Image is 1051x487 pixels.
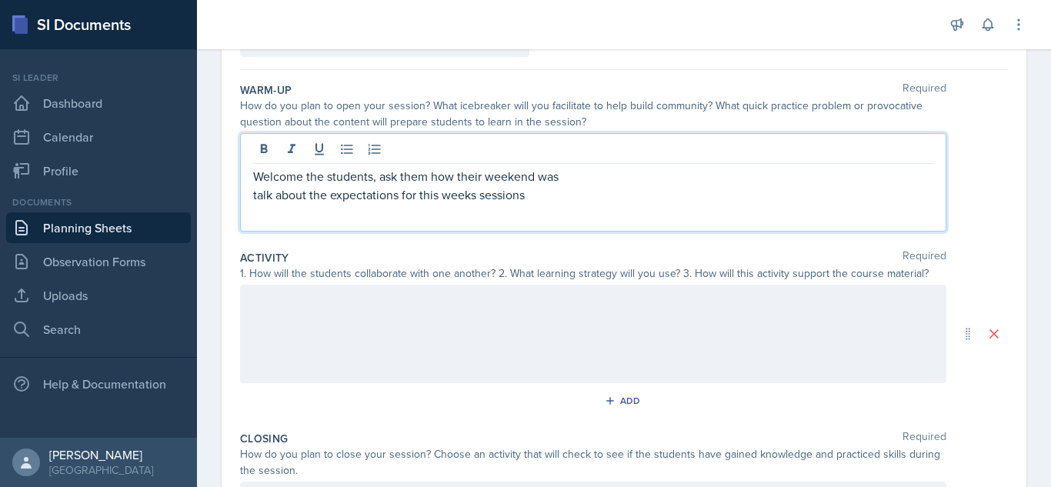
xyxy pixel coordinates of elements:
[6,246,191,277] a: Observation Forms
[240,98,946,130] div: How do you plan to open your session? What icebreaker will you facilitate to help build community...
[6,71,191,85] div: Si leader
[6,155,191,186] a: Profile
[6,369,191,399] div: Help & Documentation
[6,88,191,118] a: Dashboard
[6,122,191,152] a: Calendar
[49,462,153,478] div: [GEOGRAPHIC_DATA]
[6,212,191,243] a: Planning Sheets
[903,431,946,446] span: Required
[6,314,191,345] a: Search
[6,280,191,311] a: Uploads
[903,250,946,265] span: Required
[240,82,292,98] label: Warm-Up
[240,250,289,265] label: Activity
[253,185,933,204] p: talk about the expectations for this weeks sessions
[49,447,153,462] div: [PERSON_NAME]
[608,395,641,407] div: Add
[253,167,933,185] p: Welcome the students, ask them how their weekend was
[6,195,191,209] div: Documents
[599,389,649,412] button: Add
[903,82,946,98] span: Required
[240,446,946,479] div: How do you plan to close your session? Choose an activity that will check to see if the students ...
[240,265,946,282] div: 1. How will the students collaborate with one another? 2. What learning strategy will you use? 3....
[240,431,288,446] label: Closing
